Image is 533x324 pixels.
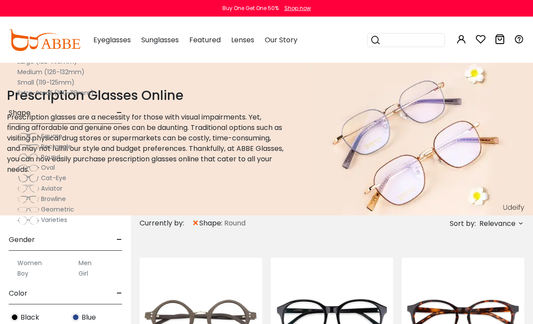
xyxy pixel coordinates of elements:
span: Aviator [41,184,62,193]
span: - [116,102,122,123]
span: Relevance [479,216,516,232]
img: Varieties.png [17,216,39,225]
span: Square [41,132,62,140]
span: - [116,229,122,250]
span: Rectangle [41,142,72,151]
span: Shape [9,102,31,123]
span: - [116,283,122,304]
img: Round.png [17,153,39,162]
span: Sunglasses [141,35,179,45]
img: Aviator.png [17,184,39,193]
span: Lenses [231,35,254,45]
span: Cat-Eye [41,174,66,182]
span: Browline [41,194,66,203]
span: × [192,215,199,231]
span: Sort by: [450,218,476,229]
a: Shop now [280,4,311,12]
span: Black [20,312,39,323]
img: Rectangle.png [17,143,39,151]
img: Geometric.png [17,205,39,214]
label: Boy [17,268,28,279]
label: Small (119-125mm) [17,77,75,88]
img: Oval.png [17,164,39,172]
span: Round [224,218,246,229]
div: Currently by: [140,215,192,231]
span: Oval [41,163,55,172]
img: abbeglasses.com [9,29,80,51]
label: Extra-Small (100-118mm) [17,88,94,98]
img: Square.png [17,132,39,141]
label: Medium (126-132mm) [17,67,85,77]
img: Blue [72,313,80,321]
img: Black [10,313,19,321]
span: Geometric [41,205,74,214]
span: Gender [9,229,35,250]
span: Varieties [41,215,67,224]
span: Eyeglasses [93,35,131,45]
span: Round [41,153,60,161]
h1: Prescription Glasses Online [7,88,285,103]
label: Men [79,258,92,268]
span: shape: [199,218,224,229]
div: Buy One Get One 50% [222,4,279,12]
img: Browline.png [17,195,39,204]
span: Featured [189,35,221,45]
div: Shop now [284,4,311,12]
img: Cat-Eye.png [17,174,39,183]
span: Blue [82,312,96,323]
img: prescription glasses online [307,63,528,215]
span: Color [9,283,27,304]
p: Prescription glasses are a necessity for those with visual impairments. Yet, finding affordable a... [7,112,285,175]
label: Women [17,258,42,268]
span: Our Story [265,35,297,45]
label: Girl [79,268,88,279]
